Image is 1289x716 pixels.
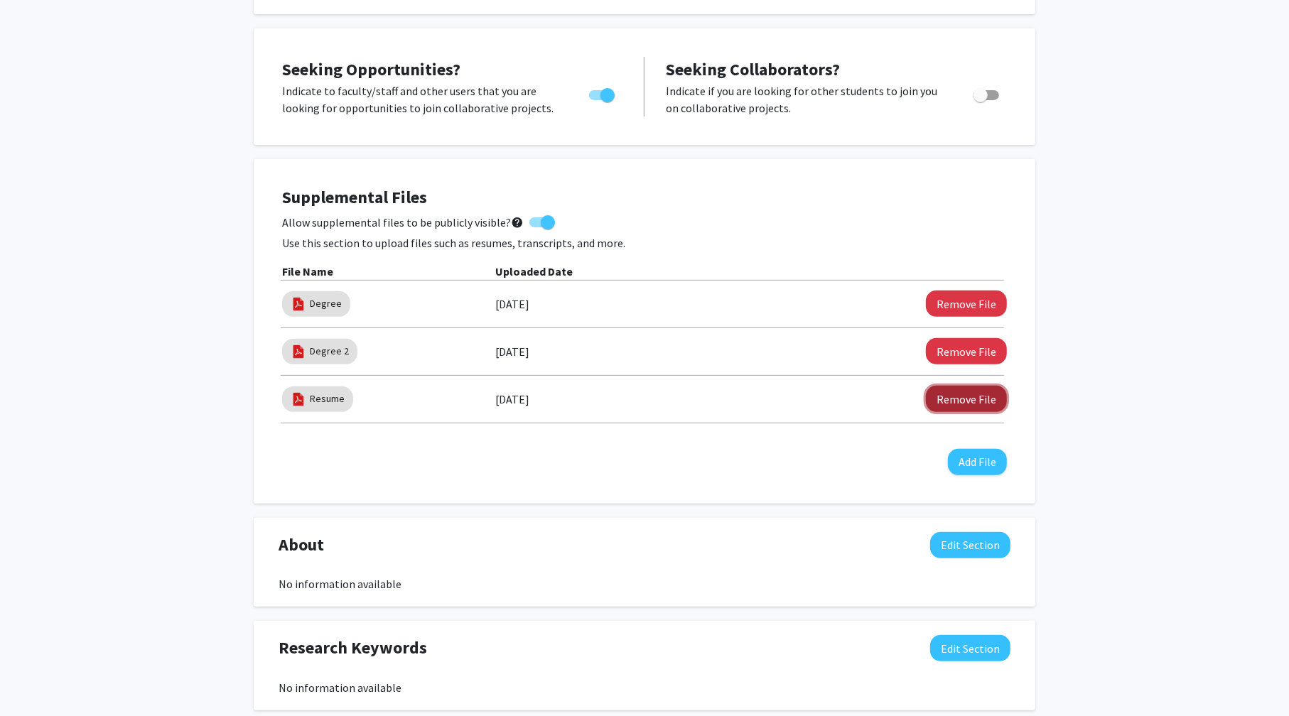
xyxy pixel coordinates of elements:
[926,386,1007,412] button: Remove Resume File
[310,296,342,311] a: Degree
[495,264,573,278] b: Uploaded Date
[282,58,460,80] span: Seeking Opportunities?
[930,532,1010,558] button: Edit About
[583,82,622,104] div: Toggle
[310,344,349,359] a: Degree 2
[926,291,1007,317] button: Remove Degree File
[495,340,529,364] label: [DATE]
[282,234,1007,251] p: Use this section to upload files such as resumes, transcripts, and more.
[11,652,60,705] iframe: Chat
[291,296,306,312] img: pdf_icon.png
[291,344,306,359] img: pdf_icon.png
[968,82,1007,104] div: Toggle
[282,264,333,278] b: File Name
[926,338,1007,364] button: Remove Degree 2 File
[310,391,345,406] a: Resume
[291,391,306,407] img: pdf_icon.png
[282,214,524,231] span: Allow supplemental files to be publicly visible?
[279,635,427,661] span: Research Keywords
[282,82,562,116] p: Indicate to faculty/staff and other users that you are looking for opportunities to join collabor...
[495,387,529,411] label: [DATE]
[666,82,946,116] p: Indicate if you are looking for other students to join you on collaborative projects.
[279,575,1010,592] div: No information available
[279,532,324,558] span: About
[279,679,1010,696] div: No information available
[511,214,524,231] mat-icon: help
[666,58,840,80] span: Seeking Collaborators?
[495,292,529,316] label: [DATE]
[282,188,1007,208] h4: Supplemental Files
[948,449,1007,475] button: Add File
[930,635,1010,661] button: Edit Research Keywords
